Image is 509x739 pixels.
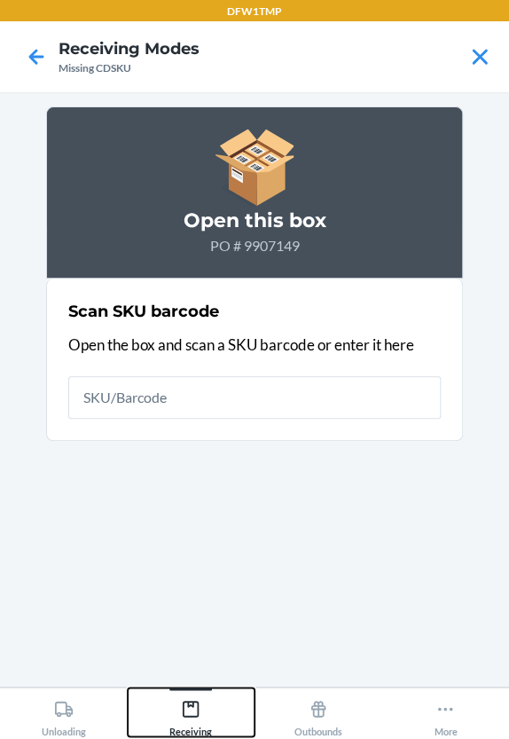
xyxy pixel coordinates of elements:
input: SKU/Barcode [68,376,441,419]
button: Outbounds [254,688,382,736]
div: More [434,692,457,736]
p: PO # 9907149 [68,235,441,256]
h2: Scan SKU barcode [68,300,219,323]
h4: Receiving Modes [59,37,200,60]
p: Open the box and scan a SKU barcode or enter it here [68,334,441,357]
div: Receiving [169,692,212,736]
button: Receiving [128,688,255,736]
div: Unloading [42,692,86,736]
h3: Open this box [68,207,441,235]
div: Outbounds [294,692,342,736]
div: Missing CDSKU [59,60,200,76]
p: DFW1TMP [227,4,282,20]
